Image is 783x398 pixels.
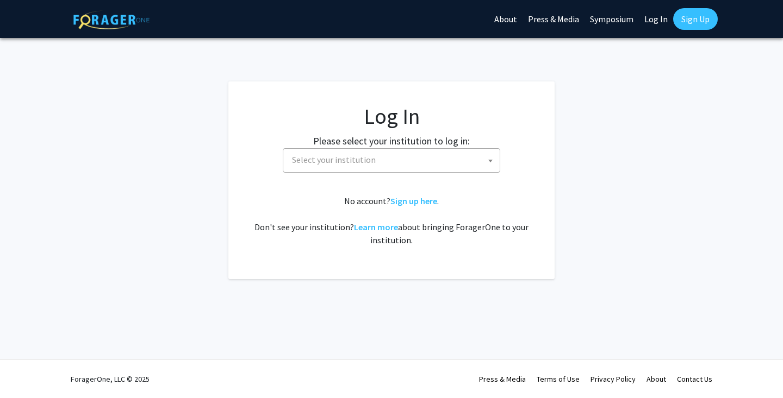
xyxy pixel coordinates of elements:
h1: Log In [250,103,533,129]
div: No account? . Don't see your institution? about bringing ForagerOne to your institution. [250,194,533,247]
img: ForagerOne Logo [73,10,150,29]
label: Please select your institution to log in: [313,134,470,148]
a: Contact Us [677,374,712,384]
span: Select your institution [283,148,500,173]
a: Sign Up [673,8,718,30]
a: About [647,374,666,384]
a: Sign up here [390,195,437,206]
div: ForagerOne, LLC © 2025 [71,360,150,398]
a: Privacy Policy [591,374,636,384]
a: Press & Media [479,374,526,384]
span: Select your institution [292,154,376,165]
a: Terms of Use [537,374,580,384]
a: Learn more about bringing ForagerOne to your institution [354,222,398,232]
span: Select your institution [288,149,500,171]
